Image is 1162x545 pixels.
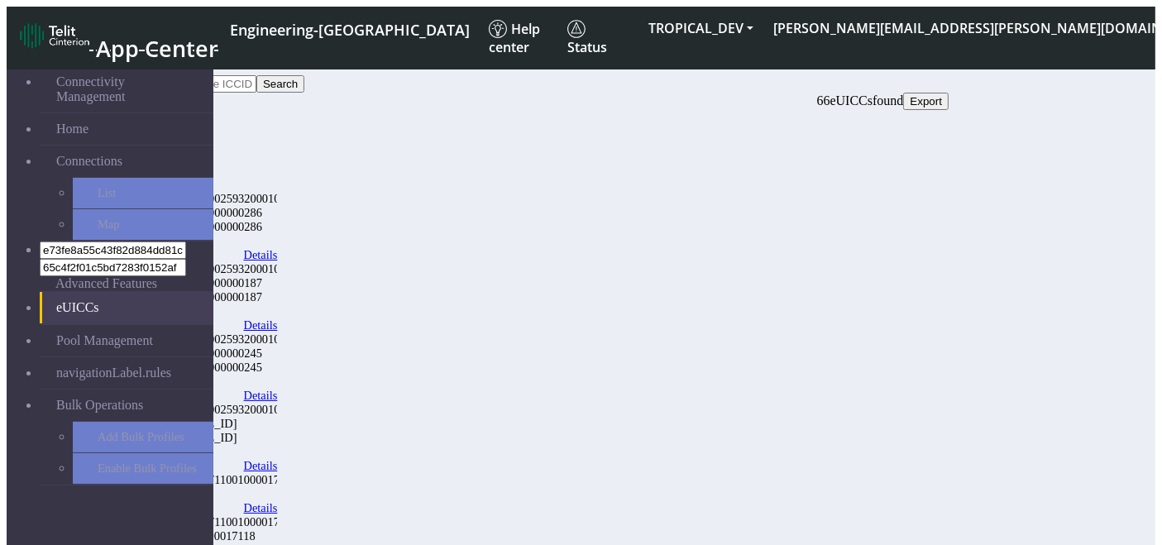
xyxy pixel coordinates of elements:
[40,390,213,421] a: Bulk Operations
[244,389,278,403] a: Details
[244,318,278,332] a: Details
[20,18,216,58] a: App Center
[489,20,540,56] span: Help center
[244,459,278,473] a: Details
[230,20,470,40] span: Engineering-[GEOGRAPHIC_DATA]
[244,248,278,262] a: Details
[40,113,213,145] a: Home
[489,20,507,38] img: knowledge.svg
[229,13,469,44] a: Your current platform instance
[817,93,830,108] span: 66
[98,186,116,200] span: List
[482,13,561,63] a: Help center
[830,93,873,108] span: eUICCs
[73,178,213,208] a: List
[73,209,213,240] a: Map
[873,93,903,108] span: found
[567,20,607,56] span: Status
[256,75,304,93] button: Search
[903,93,949,110] button: Export
[638,13,763,43] button: TROPICAL_DEV
[20,22,89,49] img: logo-telit-cinterion-gw-new.png
[567,20,586,38] img: status.svg
[55,276,157,291] span: Advanced Features
[73,422,213,452] a: Add Bulk Profiles
[40,357,213,389] a: navigationLabel.rules
[56,398,143,413] span: Bulk Operations
[98,218,119,232] span: Map
[561,13,638,63] a: Status
[910,95,942,108] span: Export
[73,453,213,484] a: Enable Bulk Profiles
[96,33,218,64] span: App Center
[40,146,213,177] a: Connections
[56,154,122,169] span: Connections
[40,66,213,112] a: Connectivity Management
[40,292,213,323] a: eUICCs
[40,325,213,356] a: Pool Management
[244,501,278,515] a: Details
